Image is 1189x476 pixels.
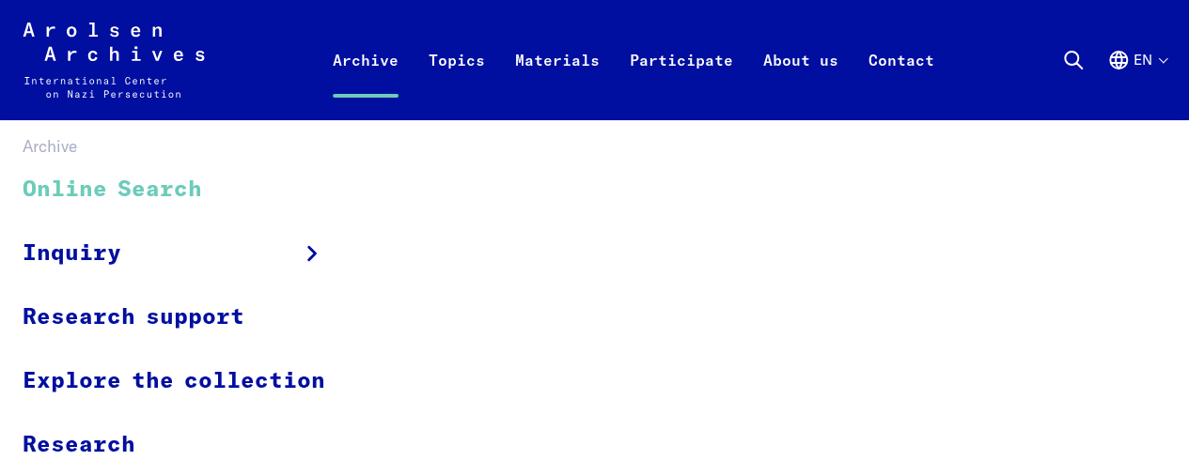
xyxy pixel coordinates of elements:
[23,237,121,270] span: Inquiry
[615,45,748,120] a: Participate
[23,413,350,476] a: Research
[500,45,615,120] a: Materials
[853,45,949,120] a: Contact
[414,45,500,120] a: Topics
[748,45,853,120] a: About us
[1107,49,1166,116] button: English, language selection
[23,285,350,349] a: Research support
[23,349,350,413] a: Explore the collection
[23,159,350,222] a: Online Search
[318,23,949,98] nav: Primary
[318,45,414,120] a: Archive
[23,222,350,285] a: Inquiry
[23,159,350,476] ul: Archive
